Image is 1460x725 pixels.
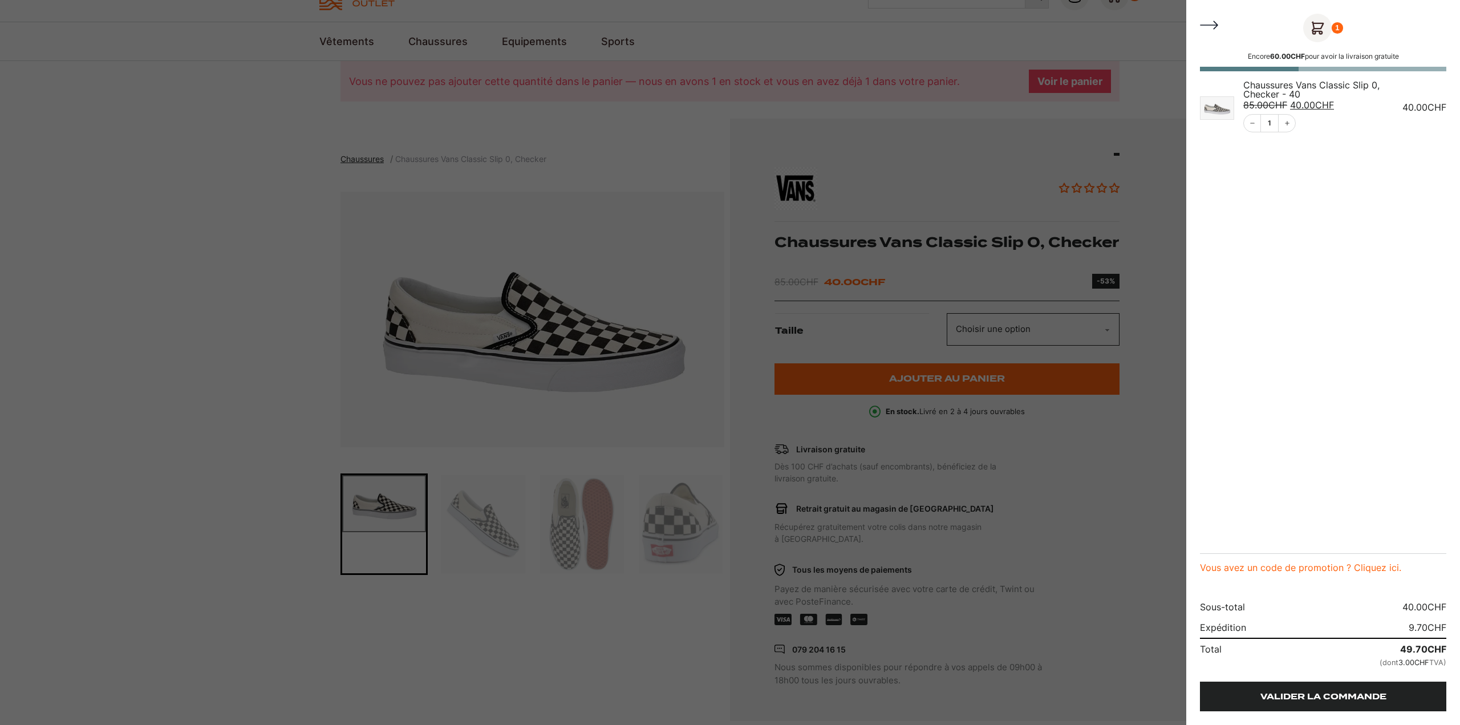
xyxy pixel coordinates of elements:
[1268,99,1287,111] span: CHF
[1427,622,1446,633] span: CHF
[1290,99,1334,111] bdi: 40.00
[1291,52,1305,60] span: CHF
[1200,682,1446,711] a: Valider la commande
[1200,623,1246,632] th: Expédition
[1243,99,1287,111] bdi: 85.00
[1332,22,1344,34] div: 1
[1200,14,1220,38] button: Close Cart
[1270,52,1305,60] bdi: 60.00
[1427,102,1446,113] span: CHF
[1427,643,1446,655] span: CHF
[1414,658,1429,667] span: CHF
[1244,115,1261,132] button: Decrement
[1398,658,1429,667] span: 3.00
[1380,659,1446,667] small: (dont TVA)
[1427,601,1446,613] span: CHF
[1409,622,1446,633] bdi: 9.70
[1315,99,1334,111] span: CHF
[1261,120,1278,127] a: Edit
[1200,645,1222,654] th: Total
[1200,562,1401,573] a: Vous avez un code de promotion ? Cliquez ici.
[1402,601,1446,613] bdi: 40.00
[1400,643,1446,655] bdi: 49.70
[1200,51,1446,62] p: Encore pour avoir la livraison gratuite
[1278,115,1295,132] button: Increment
[1200,602,1245,611] th: Sous-total
[1243,79,1380,100] span: Chaussures Vans Classic Slip 0, Checker - 40
[1402,102,1446,113] bdi: 40.00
